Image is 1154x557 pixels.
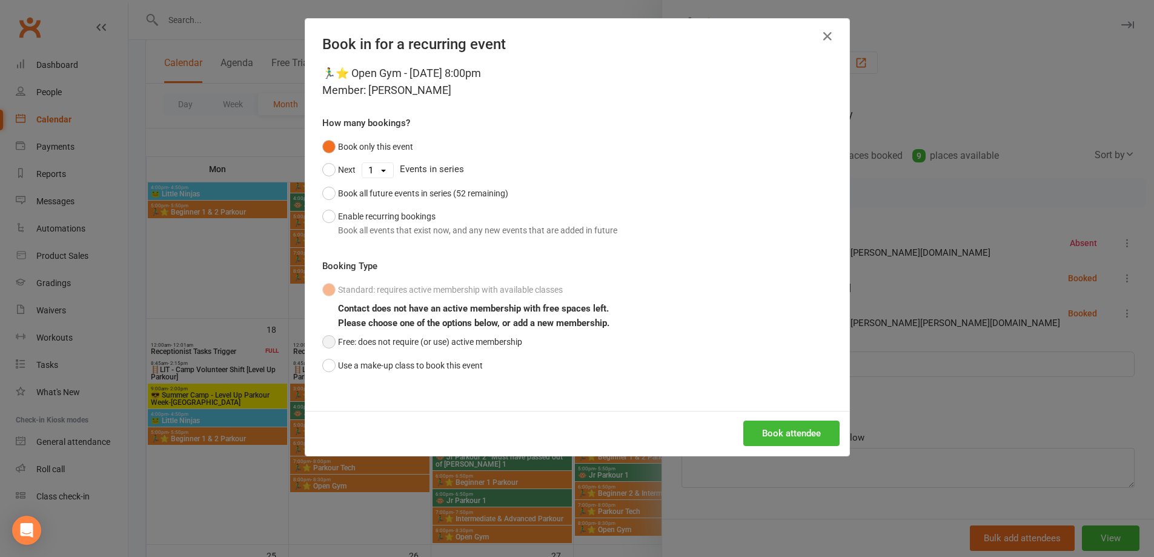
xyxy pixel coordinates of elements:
[322,158,356,181] button: Next
[322,205,617,242] button: Enable recurring bookingsBook all events that exist now, and any new events that are added in future
[322,36,832,53] h4: Book in for a recurring event
[322,65,832,99] div: 🏃‍♂️⭐ Open Gym - [DATE] 8:00pm Member: [PERSON_NAME]
[322,116,410,130] label: How many bookings?
[338,303,609,314] b: Contact does not have an active membership with free spaces left.
[322,158,832,181] div: Events in series
[322,354,483,377] button: Use a make-up class to book this event
[338,224,617,237] div: Book all events that exist now, and any new events that are added in future
[338,187,508,200] div: Book all future events in series (52 remaining)
[818,27,837,46] button: Close
[322,182,508,205] button: Book all future events in series (52 remaining)
[743,421,840,446] button: Book attendee
[12,516,41,545] div: Open Intercom Messenger
[322,259,377,273] label: Booking Type
[322,330,522,353] button: Free: does not require (or use) active membership
[322,135,413,158] button: Book only this event
[338,318,609,329] b: Please choose one of the options below, or add a new membership.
